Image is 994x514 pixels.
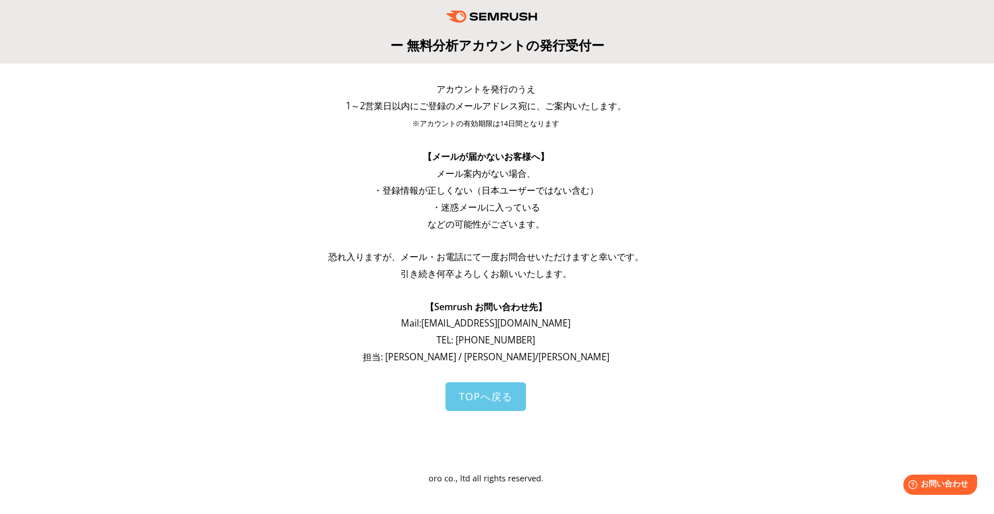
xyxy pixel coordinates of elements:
span: などの可能性がございます。 [427,218,545,230]
span: oro co., ltd all rights reserved. [429,473,543,484]
span: TOPへ戻る [459,390,512,403]
iframe: Help widget launcher [894,470,982,502]
a: TOPへ戻る [445,382,526,411]
span: 担当: [PERSON_NAME] / [PERSON_NAME]/[PERSON_NAME] [363,351,609,363]
span: ※アカウントの有効期限は14日間となります [412,119,559,128]
span: TEL: [PHONE_NUMBER] [436,334,535,346]
span: 【メールが届かないお客様へ】 [423,150,549,163]
span: ・登録情報が正しくない（日本ユーザーではない含む） [373,184,599,196]
span: 恐れ入りますが、メール・お電話にて一度お問合せいただけますと幸いです。 [328,251,644,263]
span: 【Semrush お問い合わせ先】 [425,301,547,313]
span: Mail: [EMAIL_ADDRESS][DOMAIN_NAME] [401,317,570,329]
span: アカウントを発行のうえ [436,83,536,95]
span: 1～2営業日以内にご登録のメールアドレス宛に、ご案内いたします。 [346,100,626,112]
span: ・迷惑メールに入っている [432,201,540,213]
span: ー 無料分析アカウントの発行受付ー [390,36,604,54]
span: メール案内がない場合、 [436,167,536,180]
span: 引き続き何卒よろしくお願いいたします。 [400,267,572,280]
